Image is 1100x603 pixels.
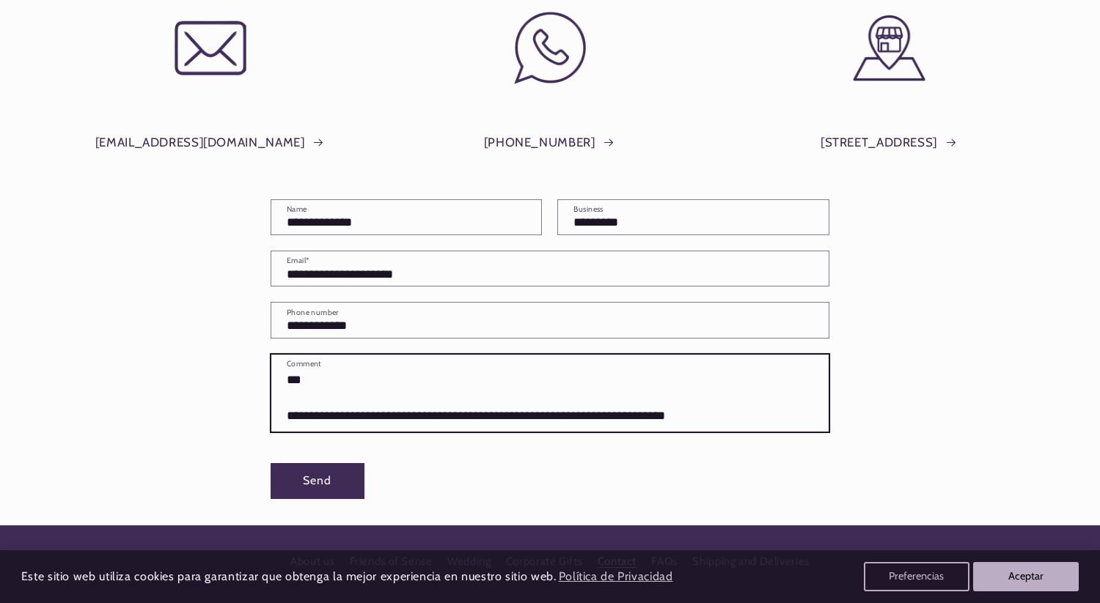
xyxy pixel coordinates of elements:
a: Shipping and Deliveries [692,549,810,575]
button: Preferencias [864,562,969,591]
a: FAQs [651,549,678,575]
a: Política de Privacidad (opens in a new tab) [556,564,675,590]
a: Wedding [447,549,491,575]
a: Friends of Sense [350,549,433,575]
a: [EMAIL_ADDRESS][DOMAIN_NAME] [95,132,326,154]
a: [STREET_ADDRESS] [821,132,958,154]
a: Contact [598,549,637,575]
span: Este sitio web utiliza cookies para garantizar que obtenga la mejor experiencia en nuestro sitio ... [21,569,557,583]
button: Send [271,463,364,499]
button: Aceptar [973,562,1079,591]
a: Corporate Gifts [506,549,582,575]
a: [PHONE_NUMBER] [484,132,617,154]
